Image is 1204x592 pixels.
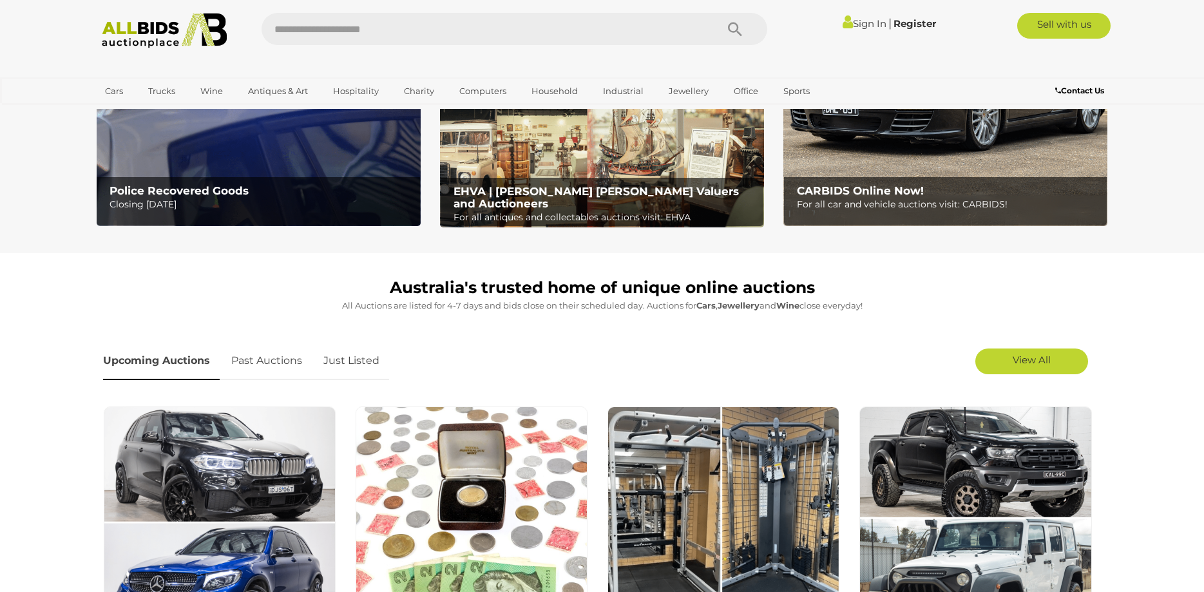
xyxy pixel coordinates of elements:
[451,81,515,102] a: Computers
[725,81,767,102] a: Office
[797,196,1100,213] p: For all car and vehicle auctions visit: CARBIDS!
[103,298,1102,313] p: All Auctions are listed for 4-7 days and bids close on their scheduled day. Auctions for , and cl...
[314,342,389,380] a: Just Listed
[595,81,652,102] a: Industrial
[325,81,387,102] a: Hospitality
[454,209,757,225] p: For all antiques and collectables auctions visit: EHVA
[975,349,1088,374] a: View All
[240,81,316,102] a: Antiques & Art
[103,279,1102,297] h1: Australia's trusted home of unique online auctions
[775,81,818,102] a: Sports
[893,17,936,30] a: Register
[696,300,716,310] strong: Cars
[97,102,205,123] a: [GEOGRAPHIC_DATA]
[440,98,764,228] a: EHVA | Evans Hastings Valuers and Auctioneers EHVA | [PERSON_NAME] [PERSON_NAME] Valuers and Auct...
[110,196,413,213] p: Closing [DATE]
[97,81,131,102] a: Cars
[1055,86,1104,95] b: Contact Us
[454,185,739,210] b: EHVA | [PERSON_NAME] [PERSON_NAME] Valuers and Auctioneers
[523,81,586,102] a: Household
[192,81,231,102] a: Wine
[660,81,717,102] a: Jewellery
[110,184,249,197] b: Police Recovered Goods
[103,342,220,380] a: Upcoming Auctions
[95,13,234,48] img: Allbids.com.au
[222,342,312,380] a: Past Auctions
[1017,13,1111,39] a: Sell with us
[440,98,764,228] img: EHVA | Evans Hastings Valuers and Auctioneers
[1013,354,1051,366] span: View All
[797,184,924,197] b: CARBIDS Online Now!
[140,81,184,102] a: Trucks
[718,300,760,310] strong: Jewellery
[888,16,892,30] span: |
[776,300,799,310] strong: Wine
[396,81,443,102] a: Charity
[703,13,767,45] button: Search
[843,17,886,30] a: Sign In
[1055,84,1107,98] a: Contact Us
